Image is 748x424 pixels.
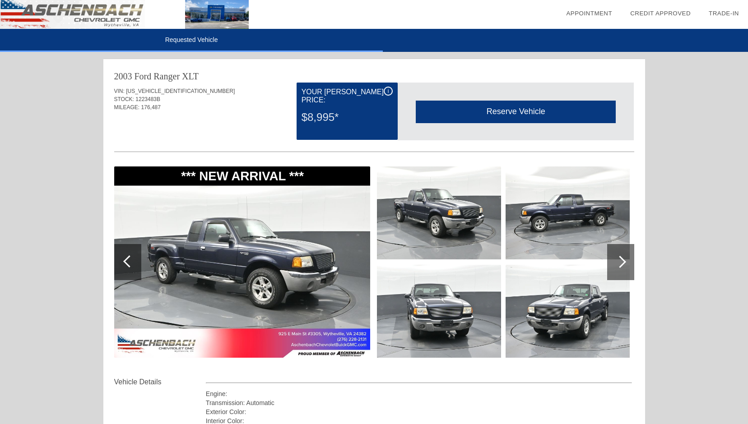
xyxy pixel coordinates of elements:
[114,96,134,102] span: STOCK:
[114,70,180,83] div: 2003 Ford Ranger
[206,389,632,398] div: Engine:
[206,398,632,407] div: Transmission: Automatic
[416,101,616,123] div: Reserve Vehicle
[506,166,630,259] img: dee533ba-bcac-4399-9e03-bc2bed164bb0.jpg
[206,407,632,416] div: Exterior Color:
[566,10,612,17] a: Appointment
[630,10,691,17] a: Credit Approved
[709,10,739,17] a: Trade-In
[114,125,634,139] div: Quoted on [DATE] 8:17:27 PM
[141,104,161,111] span: 176,487
[388,88,389,94] span: i
[114,377,206,387] div: Vehicle Details
[506,265,630,358] img: 4da85bbc-c7da-42f4-bf1c-bf2cca950481.jpg
[135,96,160,102] span: 1223483B
[182,70,199,83] div: XLT
[302,87,393,106] div: Your [PERSON_NAME] Price:
[377,166,501,259] img: f6b41d10-1452-4e42-af0d-d5fa2d1fa11c.jpg
[114,88,125,94] span: VIN:
[114,166,370,358] img: f30e1f27-9a84-40b6-bc47-785471b998ce.jpg
[377,265,501,358] img: a61b411c-1b26-4a76-8953-5f1705c858db.jpg
[302,106,393,129] div: $8,995*
[114,104,140,111] span: MILEAGE:
[126,88,235,94] span: [US_VEHICLE_IDENTIFICATION_NUMBER]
